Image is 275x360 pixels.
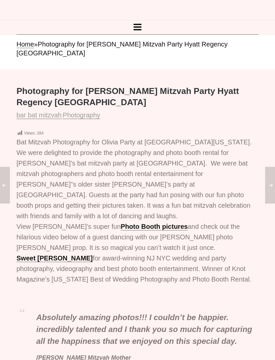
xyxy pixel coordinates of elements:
[16,40,259,58] nav: breadcrumbs
[16,111,62,119] a: bar bat mitzvah
[24,131,36,135] span: Views:
[63,111,100,119] a: Photography
[16,137,259,285] p: Bat Mitzvah Photography for Olivia Party at [GEOGRAPHIC_DATA][US_STATE]. We were delighted to pro...
[121,223,188,230] a: Photo Booth pictures
[16,41,34,48] a: Home
[16,41,228,57] span: Photography for [PERSON_NAME] Mitzvah Party Hyatt Regency [GEOGRAPHIC_DATA]
[16,255,93,262] a: Sweet [PERSON_NAME]
[16,20,259,35] a: Navigation
[34,41,38,48] span: »
[37,131,44,135] span: 284
[16,255,93,262] strong: Sweet [PERSON_NAME]
[16,113,103,118] span: ,
[36,312,259,347] h2: Absolutely amazing photos!!! I couldn’t be happier. incredibly talented and I thank you so much f...
[16,86,259,108] h1: Photography for [PERSON_NAME] Mitzvah Party Hyatt Regency [GEOGRAPHIC_DATA]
